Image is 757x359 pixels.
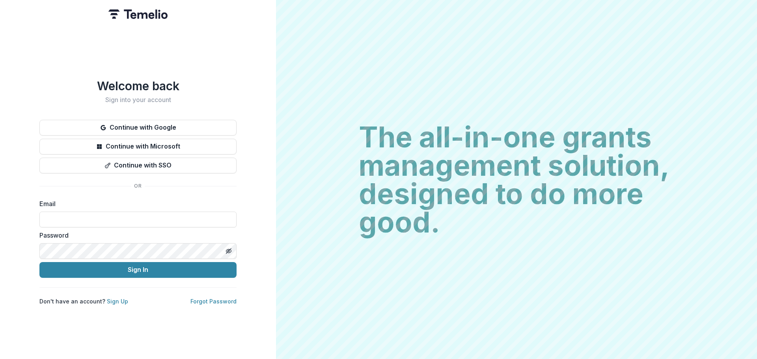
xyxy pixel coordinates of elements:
button: Toggle password visibility [222,245,235,257]
button: Continue with SSO [39,158,237,173]
a: Sign Up [107,298,128,305]
button: Continue with Microsoft [39,139,237,154]
a: Forgot Password [190,298,237,305]
img: Temelio [108,9,168,19]
button: Continue with Google [39,120,237,136]
p: Don't have an account? [39,297,128,305]
button: Sign In [39,262,237,278]
h2: Sign into your account [39,96,237,104]
label: Email [39,199,232,208]
h1: Welcome back [39,79,237,93]
label: Password [39,231,232,240]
